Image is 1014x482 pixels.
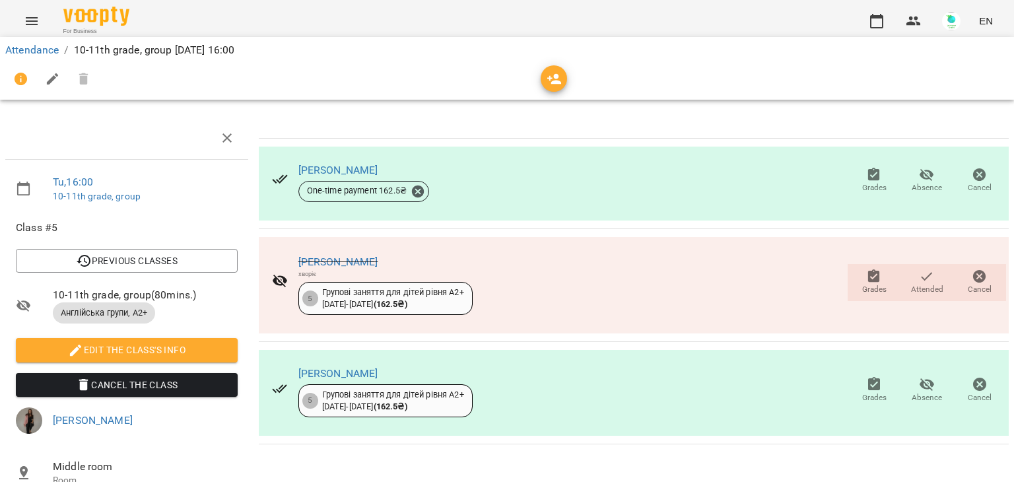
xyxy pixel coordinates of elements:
[900,264,953,301] button: Attended
[16,249,238,273] button: Previous Classes
[942,12,961,30] img: bbf80086e43e73aae20379482598e1e8.jpg
[5,42,1009,58] nav: breadcrumb
[848,162,900,199] button: Grades
[374,299,407,309] b: ( 162.5 ₴ )
[16,338,238,362] button: Edit the class's Info
[299,185,415,197] span: One-time payment 162.5 ₴
[298,367,378,380] a: [PERSON_NAME]
[298,181,429,202] div: One-time payment 162.5₴
[302,393,318,409] div: 5
[979,14,993,28] span: EN
[974,9,998,33] button: EN
[64,42,68,58] li: /
[26,342,227,358] span: Edit the class's Info
[53,459,238,475] span: Middle room
[953,372,1006,409] button: Cancel
[953,162,1006,199] button: Cancel
[912,392,942,403] span: Absence
[911,284,943,295] span: Attended
[862,392,887,403] span: Grades
[848,264,900,301] button: Grades
[862,284,887,295] span: Grades
[16,5,48,37] button: Menu
[298,164,378,176] a: [PERSON_NAME]
[298,256,378,268] a: [PERSON_NAME]
[322,287,464,311] div: Групові заняття для дітей рівня A2+ [DATE] - [DATE]
[322,389,464,413] div: Групові заняття для дітей рівня A2+ [DATE] - [DATE]
[53,414,133,427] a: [PERSON_NAME]
[26,253,227,269] span: Previous Classes
[848,372,900,409] button: Grades
[5,44,59,56] a: Attendance
[374,401,407,411] b: ( 162.5 ₴ )
[53,287,238,303] span: 10-11th grade, group ( 80 mins. )
[968,284,992,295] span: Cancel
[53,176,93,188] a: Tu , 16:00
[900,162,953,199] button: Absence
[16,220,238,236] span: Class #5
[16,373,238,397] button: Cancel the class
[968,182,992,193] span: Cancel
[74,42,235,58] p: 10-11th grade, group [DATE] 16:00
[298,269,473,278] div: хворіє
[302,291,318,306] div: 5
[63,27,129,36] span: For Business
[912,182,942,193] span: Absence
[968,392,992,403] span: Cancel
[53,307,155,319] span: Англійська групи, A2+
[53,191,141,201] a: 10-11th grade, group
[26,377,227,393] span: Cancel the class
[953,264,1006,301] button: Cancel
[63,7,129,26] img: Voopty Logo
[16,407,42,434] img: 5a196e5a3ecece01ad28c9ee70ffa9da.jpg
[900,372,953,409] button: Absence
[862,182,887,193] span: Grades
